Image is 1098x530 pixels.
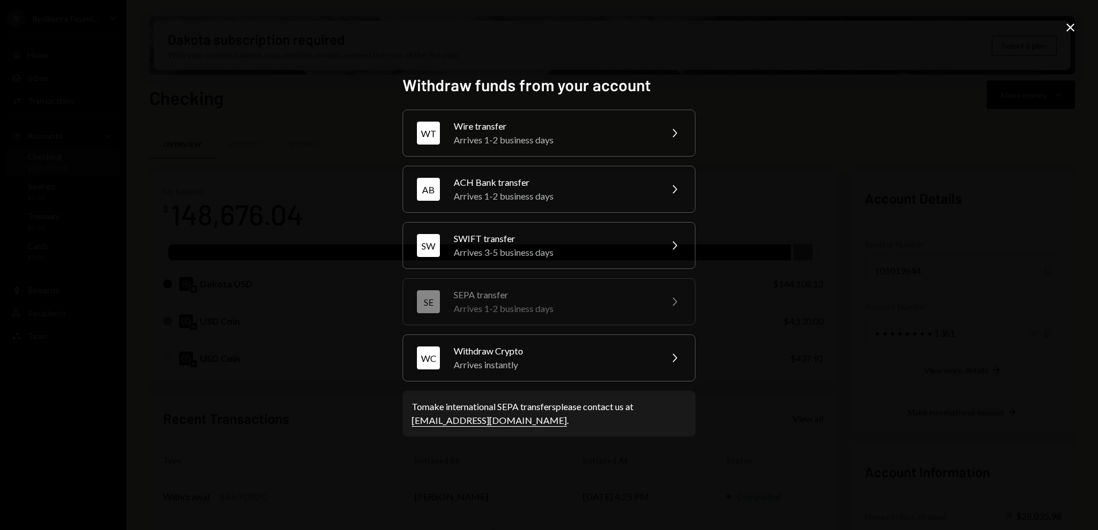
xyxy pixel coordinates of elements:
[417,346,440,369] div: WC
[454,288,654,302] div: SEPA transfer
[417,234,440,257] div: SW
[454,176,654,189] div: ACH Bank transfer
[417,178,440,201] div: AB
[454,302,654,315] div: Arrives 1-2 business days
[403,74,695,96] h2: Withdraw funds from your account
[454,358,654,372] div: Arrives instantly
[454,344,654,358] div: Withdraw Crypto
[403,334,695,381] button: WCWithdraw CryptoArrives instantly
[403,110,695,157] button: WTWire transferArrives 1-2 business days
[417,290,440,313] div: SE
[412,400,686,427] div: To make international SEPA transfers please contact us at .
[412,415,567,427] a: [EMAIL_ADDRESS][DOMAIN_NAME]
[403,166,695,213] button: ABACH Bank transferArrives 1-2 business days
[454,133,654,147] div: Arrives 1-2 business days
[403,222,695,269] button: SWSWIFT transferArrives 3-5 business days
[417,122,440,145] div: WT
[403,278,695,325] button: SESEPA transferArrives 1-2 business days
[454,245,654,259] div: Arrives 3-5 business days
[454,189,654,203] div: Arrives 1-2 business days
[454,232,654,245] div: SWIFT transfer
[454,119,654,133] div: Wire transfer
